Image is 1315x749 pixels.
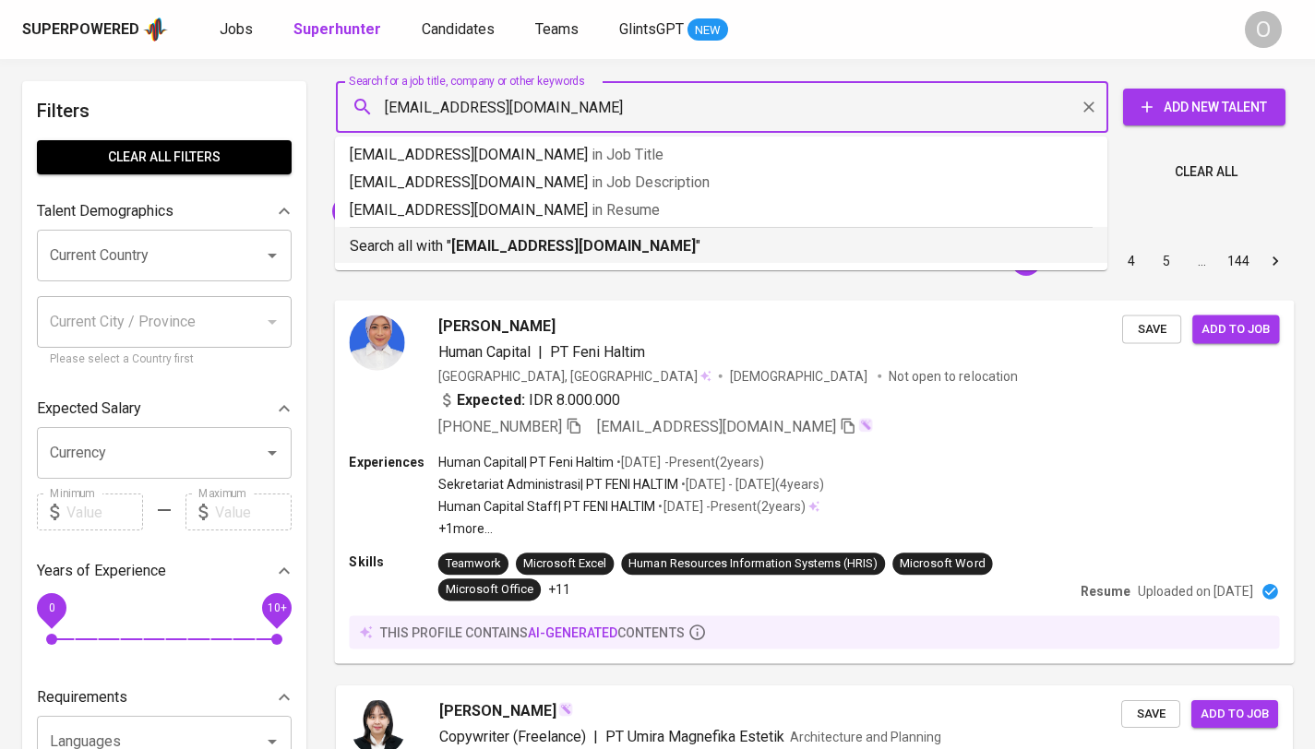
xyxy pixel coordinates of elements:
button: Add to job [1191,700,1278,729]
p: • [DATE] - [DATE] ( 4 years ) [678,475,824,493]
p: Search all with " " [350,235,1093,257]
span: | [593,726,598,748]
span: [PERSON_NAME] [439,700,556,722]
a: GlintsGPT NEW [619,18,728,42]
span: NEW [687,21,728,40]
button: Go to next page [1261,246,1290,276]
span: | [538,340,543,363]
p: [EMAIL_ADDRESS][DOMAIN_NAME] [350,172,1093,194]
span: Candidates [422,20,495,38]
span: Clear All [1175,160,1237,184]
nav: pagination navigation [974,246,1293,276]
p: Not open to relocation [889,366,1017,385]
p: Experiences [349,452,437,470]
span: in Resume [592,201,660,219]
span: AI-generated [528,624,617,639]
span: [EMAIL_ADDRESS][DOMAIN_NAME] [597,417,836,434]
button: Clear [1076,94,1102,120]
b: [EMAIL_ADDRESS][DOMAIN_NAME] [451,237,696,255]
div: Expected Salary [37,390,292,427]
p: this profile contains contents [380,623,685,641]
div: IDR 8.000.000 [438,388,621,410]
span: Add to job [1201,704,1269,725]
div: Microsoft Word [900,555,985,573]
p: Skills [349,553,437,571]
span: Architecture and Planning [790,730,941,744]
a: Candidates [422,18,498,42]
span: Add to job [1201,318,1270,339]
span: Clear All filters [52,146,277,169]
p: Uploaded on [DATE] [1138,582,1253,600]
span: Jobs [220,20,253,38]
div: Requirements [37,679,292,716]
div: [PERSON_NAME] [332,196,465,226]
p: [EMAIL_ADDRESS][DOMAIN_NAME] [350,144,1093,166]
span: in Job Description [592,173,710,191]
span: PT Umira Magnefika Estetik [605,728,784,745]
div: Years of Experience [37,553,292,589]
div: Human Resources Information Systems (HRIS) [628,555,878,573]
button: Add to job [1192,315,1279,343]
p: Requirements [37,686,127,708]
span: Human Capital [438,342,531,360]
button: Go to page 5 [1152,246,1181,276]
span: 10+ [267,601,286,614]
b: Superhunter [293,20,381,38]
span: GlintsGPT [619,20,684,38]
input: Value [66,493,143,530]
span: Teams [535,20,579,38]
div: [GEOGRAPHIC_DATA], [GEOGRAPHIC_DATA] [438,366,711,385]
a: Superpoweredapp logo [22,16,168,43]
span: [PERSON_NAME] [438,315,556,337]
p: Please select a Country first [50,351,279,369]
input: Value [215,493,292,530]
span: 0 [48,601,54,614]
span: Save [1130,704,1171,725]
div: Microsoft Office [446,581,533,599]
img: 0c42ca0fa6d82f14044403793cc5ca18.jpeg [349,315,404,370]
p: Talent Demographics [37,200,173,222]
span: Save [1131,318,1172,339]
span: Add New Talent [1138,96,1271,119]
button: Open [259,243,285,268]
img: magic_wand.svg [558,702,573,717]
span: PT Feni Haltim [550,342,645,360]
span: [PHONE_NUMBER] [438,417,562,434]
p: +11 [548,580,570,599]
div: Superpowered [22,19,139,41]
div: Teamwork [446,555,501,573]
div: O [1245,11,1282,48]
div: … [1187,252,1216,270]
img: magic_wand.svg [858,417,873,432]
img: app logo [143,16,168,43]
button: Go to page 144 [1222,246,1255,276]
a: Superhunter [293,18,385,42]
p: • [DATE] - Present ( 2 years ) [655,497,805,516]
span: [DEMOGRAPHIC_DATA] [730,366,870,385]
div: Talent Demographics [37,193,292,230]
button: Clear All [1167,155,1245,189]
p: +1 more ... [438,519,824,538]
button: Clear All filters [37,140,292,174]
span: Copywriter (Freelance) [439,728,586,745]
div: Microsoft Excel [523,555,606,573]
button: Open [259,440,285,466]
p: Years of Experience [37,560,166,582]
button: Save [1122,315,1181,343]
p: Human Capital Staff | PT FENI HALTIM [438,497,656,516]
button: Save [1121,700,1180,729]
h6: Filters [37,96,292,125]
p: Human Capital | PT Feni Haltim [438,452,615,470]
b: Expected: [457,388,525,410]
button: Go to page 4 [1117,246,1146,276]
a: Jobs [220,18,257,42]
button: Add New Talent [1123,89,1285,125]
p: Expected Salary [37,398,141,420]
p: Resume [1081,582,1130,600]
p: • [DATE] - Present ( 2 years ) [614,452,763,470]
span: in Job Title [592,146,663,163]
p: [EMAIL_ADDRESS][DOMAIN_NAME] [350,199,1093,221]
a: Teams [535,18,582,42]
span: [PERSON_NAME] [332,202,446,220]
p: Sekretariat Administrasi | PT FENI HALTIM [438,475,678,493]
